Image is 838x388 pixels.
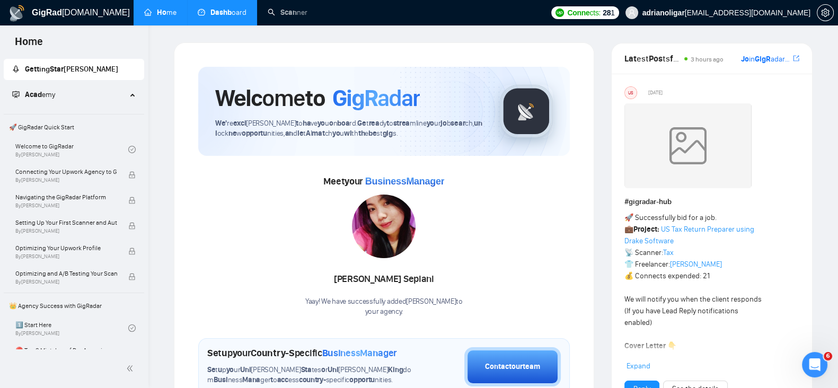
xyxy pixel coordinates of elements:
[214,375,228,384] b: Busi
[305,297,463,317] div: Yaay! We have successfully added [PERSON_NAME] to
[128,171,136,179] span: lock
[323,175,336,187] b: Me
[328,365,338,374] b: Uni
[332,84,420,112] span: adar
[226,365,234,374] b: yo
[329,119,333,128] b: o
[268,8,307,17] a: searchScanner
[817,4,834,21] button: setting
[624,103,752,188] img: weqQh+iSagEgQAAAABJRU5ErkJggg==
[4,59,144,80] li: Getting Started
[15,345,117,356] span: ⛔ Top 3 Mistakes of Pro Agencies
[126,363,137,374] span: double-left
[624,196,799,208] h1: # gigradar-hub
[15,166,117,177] span: Connecting Your Upwork Agency to GigRadar
[25,65,118,74] span: ing [PERSON_NAME]
[485,362,501,371] b: Cont
[15,192,117,202] span: Navigating the GigRadar Platform
[817,8,834,17] a: setting
[755,55,771,64] b: GigR
[215,119,482,138] span: re [PERSON_NAME] o ve u n rd. t dy o mline ur b ch, ock w nities, d t I ch u th e st s.
[426,119,434,128] b: yo
[332,129,340,138] b: yo
[352,195,416,258] img: 1708932398273-WhatsApp%20Image%202024-02-26%20at%2015.20.52.jpeg
[128,248,136,255] span: lock
[322,347,341,359] b: Busi
[270,375,273,384] b: t
[228,129,236,138] b: ne
[624,54,637,64] b: Lat
[624,54,780,64] span: est ts om e adar nity
[5,117,143,138] span: 🚀 GigRadar Quick Start
[365,176,385,187] b: Busi
[215,84,332,112] span: ome
[349,375,375,384] b: opportu
[15,228,117,234] span: By [PERSON_NAME]
[128,197,136,204] span: lock
[15,279,117,285] span: By [PERSON_NAME]
[207,365,215,374] b: Se
[128,222,136,230] span: lock
[627,361,650,371] span: Expand
[240,365,251,374] b: Uni
[15,202,117,209] span: By [PERSON_NAME]
[360,347,383,359] b: Mana
[603,8,611,17] b: 28
[305,307,463,317] p: your agency .
[128,146,136,153] span: check-circle
[15,243,117,253] span: Optimizing Your Upwork Profile
[312,129,324,138] b: mat
[670,54,679,64] b: fr
[128,273,136,280] span: lock
[555,8,564,17] img: upwork-logo.png
[32,8,130,17] span: [DOMAIN_NAME]
[15,217,117,228] span: Setting Up Your First Scanner and Auto-Bidder
[357,119,366,128] b: Ge
[15,268,117,279] span: Optimizing and A/B Testing Your Scanner for Better Results
[207,347,218,359] b: Se
[802,352,827,377] iframe: Intercom live chat
[32,8,62,17] b: GigRad
[406,176,430,187] b: Mana
[440,119,446,128] b: jo
[15,35,28,48] b: Ho
[303,119,311,128] b: ha
[198,8,246,17] a: dashboardDashboard
[25,90,42,99] b: Acad
[642,8,810,17] span: [EMAIL_ADDRESS][DOMAIN_NAME]
[603,8,614,17] span: 1
[242,129,267,138] b: opportu
[15,138,128,161] a: Welcome to GigRadarBy[PERSON_NAME]
[296,119,298,128] b: t
[624,341,676,350] strong: Cover Letter 👇
[5,295,143,316] span: 👑 Agency Success with GigRadar
[741,54,791,65] a: JoinGigRadarSlacknity
[215,84,262,112] b: Welc
[741,55,749,64] b: Jo
[215,119,227,128] b: We'
[624,225,754,245] a: US Tax Return Preparer using Drake Software
[451,119,465,128] b: sear
[323,175,363,187] span: et ur
[15,177,117,183] span: By [PERSON_NAME]
[691,56,724,63] span: 3 hours ago
[625,87,637,99] div: US
[15,316,128,340] a: 1️⃣ Start HereBy[PERSON_NAME]
[207,365,411,384] span: t p ur [PERSON_NAME] tes r [PERSON_NAME] dom ness ger o ess specific nities.
[50,65,64,74] b: Star
[393,119,410,128] b: strea
[649,54,663,64] b: Pos
[285,129,293,138] b: an
[464,347,561,386] button: Contactourteam
[297,129,303,138] b: le
[144,8,177,17] a: homeHome
[25,90,55,99] span: emy
[337,119,349,128] b: boa
[633,225,659,234] strong: Project:
[233,119,246,128] b: exci
[785,55,796,64] b: Sla
[15,253,117,260] span: By [PERSON_NAME]
[25,65,39,74] b: Gett
[365,176,445,187] span: ness ger
[567,8,589,17] b: Conne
